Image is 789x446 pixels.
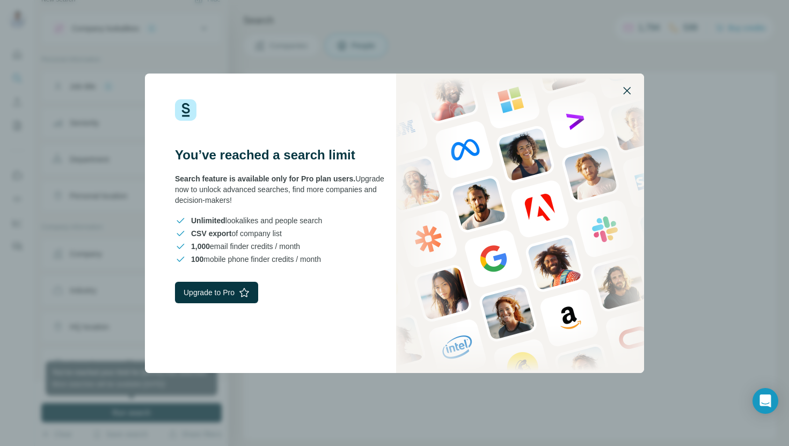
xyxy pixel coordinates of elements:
span: Search feature is available only for Pro plan users. [175,174,355,183]
span: of company list [191,228,282,239]
span: 1,000 [191,242,210,251]
h3: You’ve reached a search limit [175,147,394,164]
img: Surfe Logo [175,99,196,121]
span: 100 [191,255,203,264]
span: CSV export [191,229,231,238]
button: Upgrade to Pro [175,282,258,303]
div: Upgrade now to unlock advanced searches, find more companies and decision-makers! [175,173,394,206]
img: Surfe Stock Photo - showing people and technologies [396,74,644,373]
span: lookalikes and people search [191,215,322,226]
div: Open Intercom Messenger [753,388,778,414]
span: Unlimited [191,216,225,225]
span: mobile phone finder credits / month [191,254,321,265]
span: email finder credits / month [191,241,300,252]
